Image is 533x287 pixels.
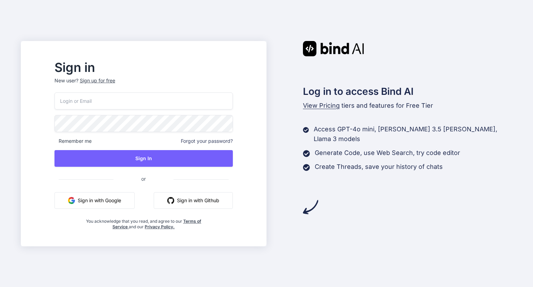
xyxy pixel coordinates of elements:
[80,77,115,84] div: Sign up for free
[54,62,233,73] h2: Sign in
[303,102,340,109] span: View Pricing
[181,138,233,145] span: Forgot your password?
[303,41,364,56] img: Bind AI logo
[303,101,513,110] p: tiers and features for Free Tier
[54,138,92,145] span: Remember me
[113,170,174,187] span: or
[54,192,135,209] button: Sign in with Google
[145,224,175,229] a: Privacy Policy.
[54,77,233,92] p: New user?
[112,219,201,229] a: Terms of Service
[303,84,513,99] h2: Log in to access Bind AI
[315,148,460,158] p: Generate Code, use Web Search, try code editor
[303,199,318,215] img: arrow
[154,192,233,209] button: Sign in with Github
[84,214,203,230] div: You acknowledge that you read, and agree to our and our
[68,197,75,204] img: google
[314,124,512,144] p: Access GPT-4o mini, [PERSON_NAME] 3.5 [PERSON_NAME], Llama 3 models
[54,150,233,167] button: Sign In
[167,197,174,204] img: github
[54,92,233,109] input: Login or Email
[315,162,443,172] p: Create Threads, save your history of chats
